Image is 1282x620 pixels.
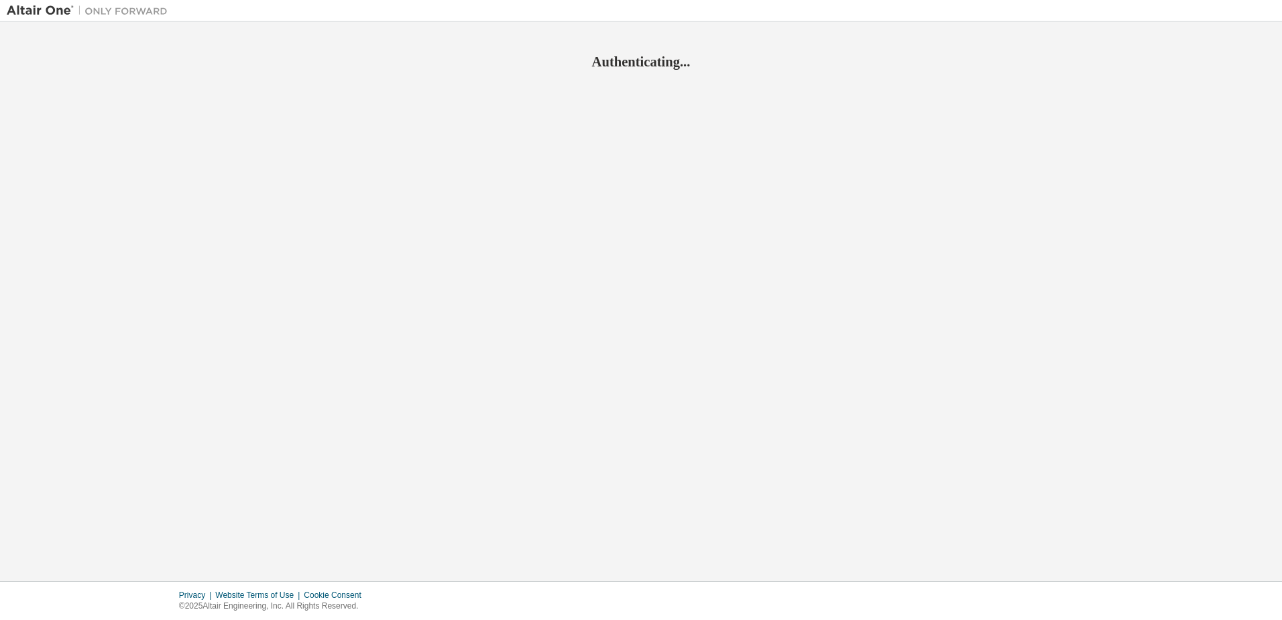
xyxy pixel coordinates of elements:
img: Altair One [7,4,174,17]
div: Website Terms of Use [215,590,304,601]
p: © 2025 Altair Engineering, Inc. All Rights Reserved. [179,601,369,612]
div: Cookie Consent [304,590,369,601]
div: Privacy [179,590,215,601]
h2: Authenticating... [7,53,1275,70]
